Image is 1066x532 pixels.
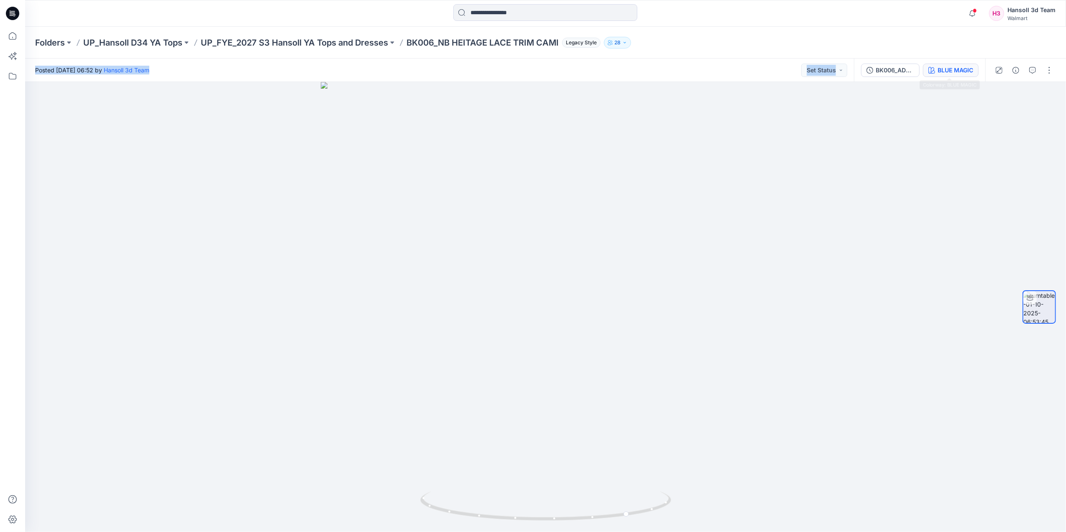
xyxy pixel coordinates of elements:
[35,37,65,49] a: Folders
[406,37,559,49] p: BK006_NB HEITAGE LACE TRIM CAMI
[861,64,920,77] button: BK006_ADM_NB HEITAGE LACE TRIM CAMI
[614,38,621,47] p: 28
[989,6,1004,21] div: H3
[1009,64,1023,77] button: Details
[35,66,149,74] span: Posted [DATE] 06:52 by
[104,66,149,74] a: Hansoll 3d Team
[1007,15,1056,21] div: Walmart
[1023,291,1055,323] img: turntable-01-10-2025-06:53:45
[562,38,601,48] span: Legacy Style
[938,66,973,75] div: BLUE MAGIC
[923,64,979,77] button: BLUE MAGIC
[876,66,914,75] div: BK006_ADM_NB HEITAGE LACE TRIM CAMI
[1007,5,1056,15] div: Hansoll 3d Team
[604,37,631,49] button: 28
[559,37,601,49] button: Legacy Style
[201,37,388,49] a: UP_FYE_2027 S3 Hansoll YA Tops and Dresses
[83,37,182,49] a: UP_Hansoll D34 YA Tops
